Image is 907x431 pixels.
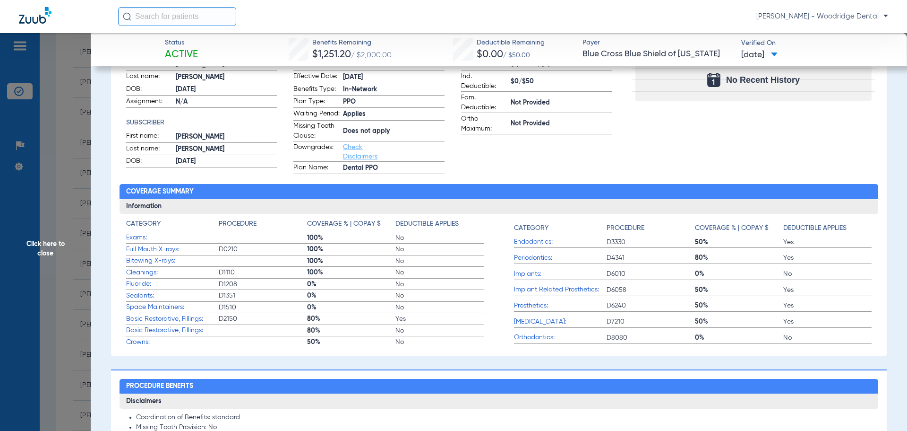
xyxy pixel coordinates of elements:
[126,337,219,347] span: Crowns:
[783,237,872,247] span: Yes
[695,301,783,310] span: 50%
[126,233,219,243] span: Exams:
[126,302,219,312] span: Space Maintainers:
[607,219,695,237] app-breakdown-title: Procedure
[477,50,503,60] span: $0.00
[511,98,612,108] span: Not Provided
[126,256,219,266] span: Bitewing X-rays:
[607,333,695,343] span: D8080
[176,144,277,154] span: [PERSON_NAME]
[176,85,277,95] span: [DATE]
[120,199,879,214] h3: Information
[293,84,340,96] span: Benefits Type:
[307,219,381,229] h4: Coverage % | Copay $
[307,233,395,243] span: 100%
[607,237,695,247] span: D3330
[165,38,198,48] span: Status
[514,253,607,263] span: Periodontics:
[307,280,395,289] span: 0%
[307,291,395,300] span: 0%
[511,119,612,129] span: Not Provided
[783,317,872,326] span: Yes
[695,317,783,326] span: 50%
[395,268,484,277] span: No
[126,279,219,289] span: Fluoride:
[219,314,307,324] span: D2150
[783,285,872,295] span: Yes
[395,219,484,232] app-breakdown-title: Deductible Applies
[136,413,872,422] li: Coordination of Benefits: standard
[118,7,236,26] input: Search for patients
[726,75,800,85] span: No Recent History
[695,285,783,295] span: 50%
[126,156,172,167] span: DOB:
[783,269,872,279] span: No
[307,256,395,266] span: 100%
[582,38,733,48] span: Payer
[126,118,277,128] app-breakdown-title: Subscriber
[293,109,340,120] span: Waiting Period:
[126,84,172,96] span: DOB:
[120,379,879,394] h2: Procedure Benefits
[343,144,377,160] a: Check Disclaimers
[126,314,219,324] span: Basic Restorative, Fillings:
[126,245,219,255] span: Full Mouth X-rays:
[343,163,445,173] span: Dental PPO
[312,50,351,60] span: $1,251.20
[514,269,607,279] span: Implants:
[395,256,484,266] span: No
[176,157,277,167] span: [DATE]
[695,253,783,263] span: 80%
[514,219,607,237] app-breakdown-title: Category
[395,245,484,254] span: No
[126,219,219,232] app-breakdown-title: Category
[461,71,507,91] span: Ind. Deductible:
[461,114,507,134] span: Ortho Maximum:
[219,268,307,277] span: D1110
[514,301,607,311] span: Prosthetics:
[741,49,778,61] span: [DATE]
[514,237,607,247] span: Endodontics:
[176,132,277,142] span: [PERSON_NAME]
[120,184,879,199] h2: Coverage Summary
[126,291,219,301] span: Sealants:
[395,303,484,312] span: No
[477,38,545,48] span: Deductible Remaining
[607,269,695,279] span: D6010
[756,12,888,21] span: [PERSON_NAME] - Woodridge Dental
[395,291,484,300] span: No
[293,142,340,161] span: Downgrades:
[607,285,695,295] span: D6058
[514,317,607,327] span: [MEDICAL_DATA]:
[511,77,612,87] span: $0/$50
[312,38,392,48] span: Benefits Remaining
[126,97,172,108] span: Assignment:
[219,219,307,232] app-breakdown-title: Procedure
[165,48,198,62] span: Active
[343,72,445,82] span: [DATE]
[126,219,161,229] h4: Category
[607,253,695,263] span: D4341
[582,48,733,60] span: Blue Cross Blue Shield of [US_STATE]
[293,71,340,83] span: Effective Date:
[395,337,484,347] span: No
[219,219,257,229] h4: Procedure
[176,72,277,82] span: [PERSON_NAME]
[607,223,644,233] h4: Procedure
[219,245,307,254] span: D0210
[307,337,395,347] span: 50%
[695,223,769,233] h4: Coverage % | Copay $
[307,326,395,335] span: 80%
[120,394,879,409] h3: Disclaimers
[307,303,395,312] span: 0%
[607,317,695,326] span: D7210
[219,303,307,312] span: D1510
[307,314,395,324] span: 80%
[695,237,783,247] span: 50%
[307,219,395,232] app-breakdown-title: Coverage % | Copay $
[395,326,484,335] span: No
[219,280,307,289] span: D1208
[351,52,392,59] span: / $2,000.00
[293,121,340,141] span: Missing Tooth Clause:
[307,245,395,254] span: 100%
